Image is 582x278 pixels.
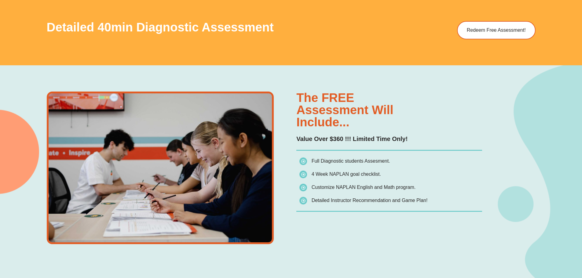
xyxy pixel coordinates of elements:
[299,157,307,165] img: icon-list.png
[296,134,482,144] p: Value Over $360 !!! Limited Time Only!
[312,171,381,177] span: 4 Week NAPLAN goal checklist.
[299,171,307,178] img: icon-list.png
[467,28,526,33] span: Redeem Free Assessment!
[296,92,482,128] h3: The FREE assessment will include...
[312,198,428,203] span: Detailed Instructor Recommendation and Game Plan!
[457,21,536,39] a: Redeem Free Assessment!
[47,21,377,33] h3: Detailed 40min Diagnostic Assessment
[299,184,307,191] img: icon-list.png
[480,209,582,278] iframe: Chat Widget
[312,158,390,164] span: Full Diagnostic students Assesment.
[312,185,416,190] span: Customize NAPLAN English and Math program.
[299,197,307,204] img: icon-list.png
